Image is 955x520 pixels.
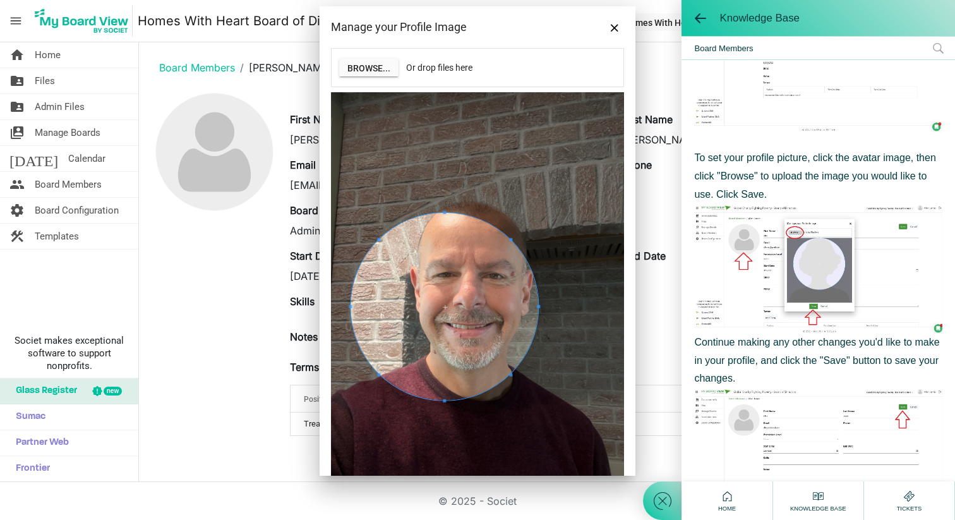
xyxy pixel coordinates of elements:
span: construction [9,224,25,249]
span: home [9,42,25,68]
span: folder_shared [9,68,25,94]
div: Home [715,488,739,513]
span: Glass Register [9,378,77,404]
div: Knowledge Base [787,488,849,513]
div: [EMAIL_ADDRESS][DOMAIN_NAME] [290,178,603,193]
span: Home [715,504,739,513]
img: edbsn9c507cac32e578de87928ce03f093301fb186296dd89ad7fcf4f198323d8a6ceaaf4a14840301e97cbc57ffcf44e... [694,3,942,132]
span: [DATE] [9,146,58,171]
label: Email [290,157,316,172]
span: Files [35,68,55,94]
button: Browse... [339,59,399,76]
span: Sumac [9,404,45,430]
img: no-profile-picture.svg [156,94,273,210]
span: Home [35,42,61,68]
span: Continue making any other changes you'd like to make in your profile, and click the "Save" button... [694,337,939,384]
span: Board Configuration [35,198,119,223]
span: Or drop files here [406,63,472,73]
div: Manage your Profile Image [331,18,565,37]
span: Position [304,395,332,404]
span: Tickets [894,504,925,513]
div: [PERSON_NAME] [290,132,603,147]
label: Board Member Type [290,203,387,218]
label: Terms [290,360,319,375]
li: [PERSON_NAME] [235,60,332,75]
label: Phone [622,157,652,172]
span: Board Members [682,37,955,59]
img: edbsnd6b457686e83d0663a839e596bac7cb763f95be5f412b4595186ee1ff1cd59aa704cc707d956e773c3483b0d102f... [694,388,942,518]
img: edbsnfb8e582601e47dd82b306e9caf9dc0e4e177216ac436f820ed31f8dcadb5a88d21d86f56fa4acb3e0925e1a879d5... [694,204,942,334]
span: Partner Web [9,430,69,456]
span: menu [4,9,28,33]
span: Knowledge Base [719,12,800,25]
span: Societ makes exceptional software to support nonprofits. [6,334,133,372]
span: Templates [35,224,79,249]
label: Skills [290,294,315,309]
span: Knowledge Base [787,504,849,513]
div: new [104,387,122,396]
span: Admin Files [35,94,85,119]
a: © 2025 - Societ [438,495,517,507]
span: folder_shared [9,94,25,119]
span: switch_account [9,120,25,145]
span: people [9,172,25,197]
span: Frontier [9,456,50,481]
span: To set your profile picture, click the avatar image, then click "Browse" to upload the image you ... [694,152,935,200]
img: My Board View Logo [31,5,133,37]
span: settings [9,198,25,223]
a: Homes With Heart Board of Directors [138,8,364,33]
span: Calendar [68,146,105,171]
a: Board Members [159,61,235,74]
button: Close [605,18,624,37]
a: My Board View Logo [31,5,138,37]
span: Board Members [35,172,102,197]
div: Tickets [894,488,925,513]
label: Notes [290,329,318,344]
label: Start Date [290,248,337,263]
label: First Name [290,112,341,127]
div: [DATE] [290,269,603,284]
span: Manage Boards [35,120,100,145]
div: Admin [290,223,603,238]
td: Treasurer column header Position [291,413,548,435]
